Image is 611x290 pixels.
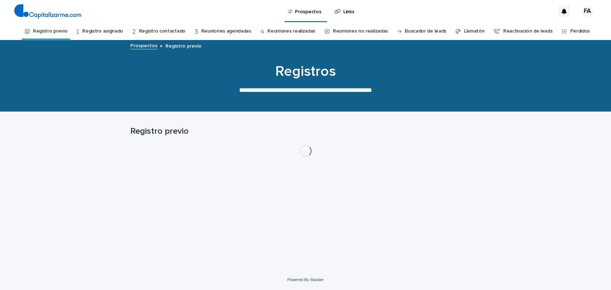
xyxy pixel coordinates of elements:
[405,23,446,40] a: Buscador de leads
[267,23,315,40] a: Reuniones realizadas
[201,23,251,40] a: Reuniones agendadas
[570,23,590,40] a: Perdidos
[503,23,553,40] a: Reactivación de leads
[287,277,324,282] a: Powered By Stacker
[14,4,81,19] img: 4arMvv9wSvmHTHbXwTim
[130,126,481,137] h1: Registro previo
[33,23,67,40] a: Registro previo
[130,63,481,80] h1: Registros
[165,41,202,49] p: Registro previo
[130,41,157,49] a: Prospectos
[82,23,123,40] a: Registro asignado
[333,23,388,40] a: Reuniones no realizadas
[582,6,593,17] div: FA
[464,23,485,40] a: Llamatón
[139,23,185,40] a: Registro contactado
